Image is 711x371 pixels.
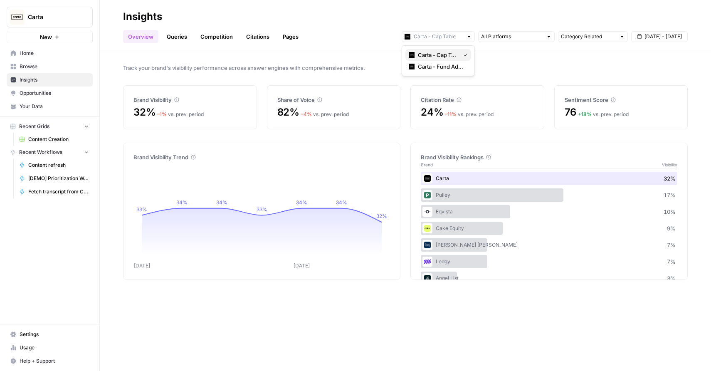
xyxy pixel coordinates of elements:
[7,328,93,341] a: Settings
[28,175,89,182] span: [DEMO] Prioritization Workflow for creation
[445,111,457,117] span: – 11 %
[421,161,433,168] span: Brand
[136,206,147,213] tspan: 33%
[15,133,93,146] a: Content Creation
[296,199,307,205] tspan: 34%
[421,255,677,268] div: Ledgy
[336,199,347,205] tspan: 34%
[7,341,93,354] a: Usage
[421,222,677,235] div: Cake Equity
[565,96,678,104] div: Sentiment Score
[10,10,25,25] img: Carta Logo
[424,225,431,232] img: fe4fikqdqe1bafe3px4l1blbafc7
[278,30,304,43] a: Pages
[15,185,93,198] a: Fetch transcript from Chorus
[301,111,349,118] div: vs. prev. period
[123,30,158,43] a: Overview
[20,76,89,84] span: Insights
[134,262,150,269] tspan: [DATE]
[409,52,415,58] img: c35yeiwf0qjehltklbh57st2xhbo
[667,224,676,232] span: 9 %
[257,206,267,213] tspan: 33%
[294,262,310,269] tspan: [DATE]
[28,136,89,143] span: Content Creation
[445,111,494,118] div: vs. prev. period
[123,64,688,72] span: Track your brand's visibility performance across answer engines with comprehensive metrics.
[421,172,677,185] div: Carta
[421,96,534,104] div: Citation Rate
[20,357,89,365] span: Help + Support
[667,241,676,249] span: 7 %
[15,158,93,172] a: Content refresh
[662,161,677,168] span: Visibility
[28,188,89,195] span: Fetch transcript from Chorus
[421,106,443,119] span: 24%
[20,331,89,338] span: Settings
[241,30,274,43] a: Citations
[421,205,677,218] div: Eqvista
[20,63,89,70] span: Browse
[667,274,676,282] span: 3 %
[195,30,238,43] a: Competition
[7,60,93,73] a: Browse
[133,153,390,161] div: Brand Visibility Trend
[631,31,688,42] button: [DATE] - [DATE]
[277,96,390,104] div: Share of Voice
[424,175,431,182] img: c35yeiwf0qjehltklbh57st2xhbo
[667,257,676,266] span: 7 %
[28,161,89,169] span: Content refresh
[157,111,167,117] span: – 1 %
[7,7,93,27] button: Workspace: Carta
[7,100,93,113] a: Your Data
[424,192,431,198] img: u02qnnqpa7ceiw6p01io3how8agt
[19,148,62,156] span: Recent Workflows
[418,51,457,59] span: Carta - Cap Table
[7,47,93,60] a: Home
[7,354,93,368] button: Help + Support
[424,258,431,265] img: 4pynuglrc3sixi0so0f0dcx4ule5
[15,172,93,185] a: [DEMO] Prioritization Workflow for creation
[7,146,93,158] button: Recent Workflows
[7,73,93,87] a: Insights
[424,275,431,282] img: 3j4eyfwabgqhe0my3byjh9gp8r3o
[7,120,93,133] button: Recent Grids
[123,10,162,23] div: Insights
[7,31,93,43] button: New
[644,33,682,40] span: [DATE] - [DATE]
[277,106,299,119] span: 82%
[157,111,204,118] div: vs. prev. period
[162,30,192,43] a: Queries
[216,199,227,205] tspan: 34%
[28,13,78,21] span: Carta
[20,344,89,351] span: Usage
[481,32,543,41] input: All Platforms
[301,111,312,117] span: – 4 %
[376,213,387,219] tspan: 32%
[421,153,677,161] div: Brand Visibility Rankings
[565,106,577,119] span: 76
[20,103,89,110] span: Your Data
[578,111,592,117] span: + 18 %
[20,89,89,97] span: Opportunities
[414,32,463,41] input: Carta - Cap Table
[40,33,52,41] span: New
[664,174,676,183] span: 32 %
[421,272,677,285] div: Angel List
[561,32,616,41] input: Category Related
[19,123,49,130] span: Recent Grids
[7,87,93,100] a: Opportunities
[421,238,677,252] div: [PERSON_NAME] [PERSON_NAME]
[664,191,676,199] span: 17 %
[424,242,431,248] img: co3w649im0m6efu8dv1ax78du890
[421,188,677,202] div: Pulley
[176,199,188,205] tspan: 34%
[578,111,629,118] div: vs. prev. period
[664,208,676,216] span: 10 %
[409,64,415,69] img: c35yeiwf0qjehltklbh57st2xhbo
[418,62,464,71] span: Carta - Fund Administration
[424,208,431,215] img: ojwm89iittpj2j2x5tgvhrn984bb
[20,49,89,57] span: Home
[133,106,156,119] span: 32%
[133,96,247,104] div: Brand Visibility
